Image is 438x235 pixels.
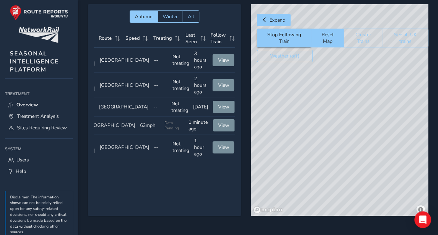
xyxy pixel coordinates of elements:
div: Treatment [5,89,73,99]
td: [GEOGRAPHIC_DATA] [97,135,152,160]
span: View [218,144,229,151]
span: Data Pending [164,120,184,131]
span: Treating [153,35,172,41]
span: Sites Requiring Review [17,124,67,131]
span: Route [99,35,112,41]
td: 2 hours ago [192,73,210,98]
img: customer logo [18,27,59,43]
span: SEASONAL INTELLIGENCE PLATFORM [10,50,59,74]
span: Speed [125,35,140,41]
td: -- [152,73,170,98]
img: rr logo [10,5,68,21]
span: View [218,104,229,110]
div: Open Intercom Messenger [414,211,431,228]
td: -- [151,98,169,116]
button: Reset Map [311,29,344,47]
span: Users [16,157,29,163]
td: -- [152,48,170,73]
td: 3 hours ago [192,48,210,73]
td: [GEOGRAPHIC_DATA] [97,98,151,116]
button: All [183,10,199,23]
span: View [218,122,229,129]
td: [DATE] [191,98,210,116]
a: Overview [5,99,73,111]
td: 63mph [138,116,162,135]
span: Help [16,168,26,175]
td: 1 hour ago [192,135,210,160]
td: Not treating [170,73,192,98]
span: View [218,82,229,89]
td: Not treating [170,48,192,73]
button: Autumn [130,10,157,23]
button: See all UK trains [383,29,428,47]
a: Users [5,154,73,166]
span: All [188,13,194,20]
span: Autumn [135,13,153,20]
span: Expand [269,17,285,23]
a: Help [5,166,73,177]
a: Treatment Analysis [5,111,73,122]
button: View [213,101,235,113]
td: Not treating [170,135,192,160]
button: Expand [257,14,291,26]
button: Stop Following Train [257,29,311,47]
button: View [213,54,234,66]
td: 1 minute ago [186,116,210,135]
span: Winter [163,13,178,20]
span: View [218,57,229,63]
span: Follow Train [210,32,227,45]
div: System [5,144,73,154]
span: Treatment Analysis [17,113,59,120]
td: [GEOGRAPHIC_DATA] [97,48,152,73]
button: Weather (off) [257,50,313,62]
td: -- [152,135,170,160]
button: View [213,79,234,91]
button: Cluster Trains [344,29,383,47]
td: [GEOGRAPHIC_DATA] [97,73,152,98]
span: Last Seen [185,32,198,45]
button: View [213,141,234,153]
button: Winter [157,10,183,23]
button: View [213,119,235,131]
td: Not treating [169,98,191,116]
td: [GEOGRAPHIC_DATA] [83,116,138,135]
a: Sites Requiring Review [5,122,73,134]
span: Overview [16,101,38,108]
